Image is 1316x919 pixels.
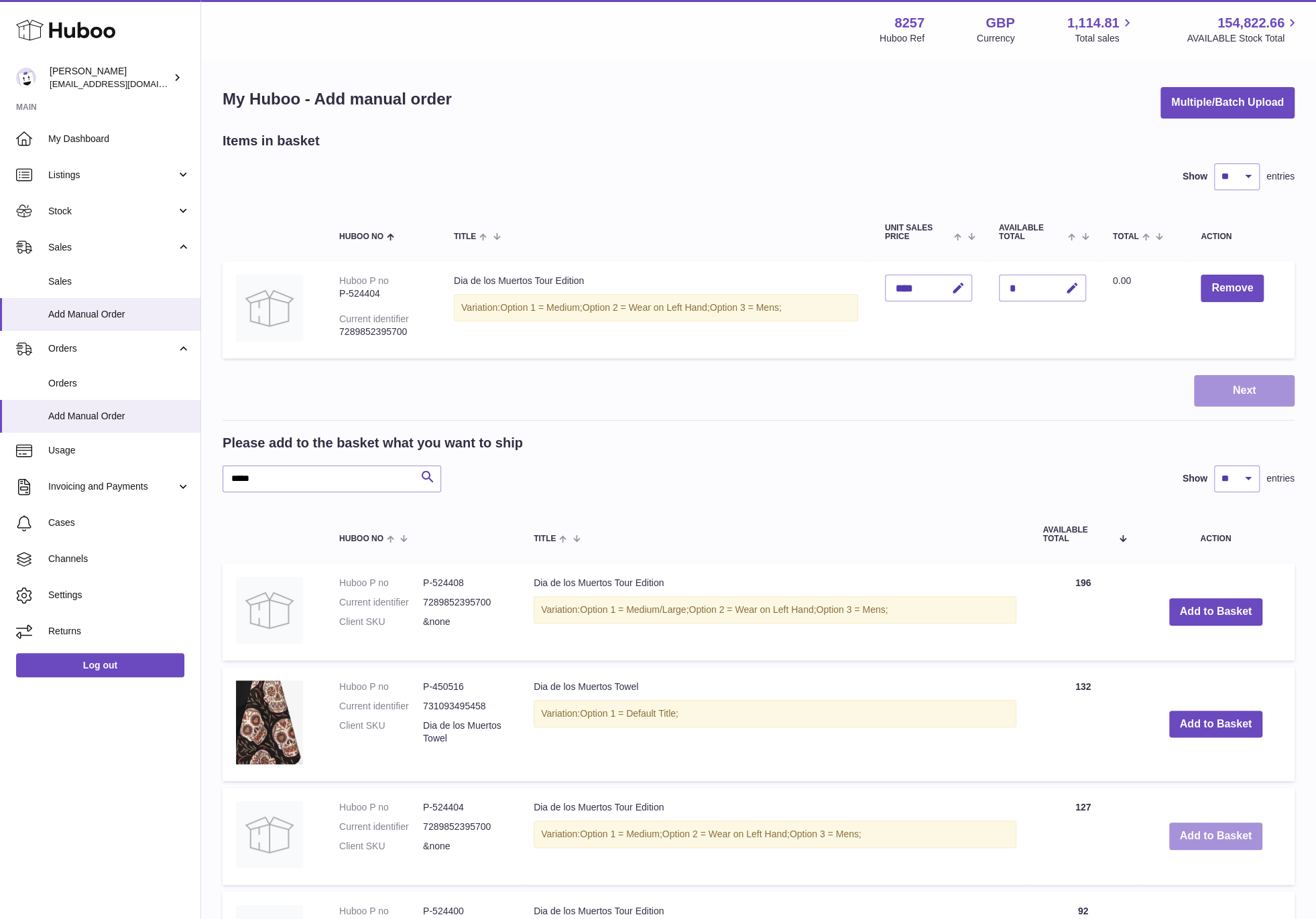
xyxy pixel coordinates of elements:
h1: My Huboo - Add manual order [223,88,452,110]
div: P-524404 [339,287,427,300]
img: Dia de los Muertos Tour Edition [236,577,303,644]
button: Add to Basket [1169,711,1263,738]
div: Current identifier [339,313,409,324]
span: Channels [48,553,190,565]
td: 127 [1030,788,1137,885]
dt: Huboo P no [339,577,423,589]
span: Sales [48,275,190,288]
dd: P-524408 [423,577,507,589]
div: Variation: [534,596,1016,624]
dd: 7289852395700 [423,821,507,833]
span: Settings [48,589,190,602]
td: Dia de los Muertos Tour Edition [520,563,1030,660]
td: 196 [1030,563,1137,660]
span: Option 1 = Default Title; [580,708,678,719]
span: Sales [48,241,176,254]
div: Variation: [534,700,1016,727]
a: Log out [16,653,184,677]
img: Dia de los Muertos Towel [236,681,303,764]
dt: Client SKU [339,616,423,628]
span: entries [1266,472,1295,485]
span: Option 2 = Wear on Left Hand; [662,829,790,839]
span: Returns [48,625,190,638]
span: Option 2 = Wear on Left Hand; [689,604,816,615]
th: Action [1137,512,1295,557]
button: Add to Basket [1169,598,1263,626]
h2: Please add to the basket what you want to ship [223,434,523,452]
span: Total sales [1075,32,1134,45]
div: 7289852395700 [339,326,427,338]
span: Title [534,535,556,543]
button: Next [1194,375,1295,407]
span: 0.00 [1113,275,1131,286]
span: Huboo no [339,232,383,241]
button: Multiple/Batch Upload [1160,87,1295,119]
label: Show [1183,170,1207,183]
span: Option 3 = Mens; [790,829,861,839]
span: entries [1266,170,1295,183]
a: 1,114.81 Total sales [1067,14,1135,45]
img: don@skinsgolf.com [16,68,36,88]
td: 132 [1030,667,1137,781]
dd: P-450516 [423,681,507,693]
td: Dia de los Muertos Towel [520,667,1030,781]
div: Variation: [534,821,1016,848]
dd: &none [423,840,507,853]
span: Add Manual Order [48,410,190,423]
dt: Client SKU [339,840,423,853]
span: 1,114.81 [1067,14,1120,32]
dt: Current identifier [339,700,423,713]
td: Dia de los Muertos Tour Edition [520,788,1030,885]
span: Huboo no [339,535,383,543]
span: AVAILABLE Stock Total [1187,32,1300,45]
span: Option 3 = Mens; [710,302,782,313]
label: Show [1183,472,1207,485]
span: Orders [48,377,190,390]
div: Currency [977,32,1015,45]
span: Invoicing and Payments [48,480,176,493]
strong: 8257 [894,14,924,32]
span: Listings [48,169,176,182]
img: Dia de los Muertos Tour Edition [236,801,303,868]
span: Stock [48,205,176,218]
dt: Current identifier [339,596,423,609]
dd: 731093495458 [423,700,507,713]
strong: GBP [985,14,1014,32]
span: Title [454,232,476,241]
span: 154,822.66 [1217,14,1284,32]
div: Variation: [454,294,858,322]
dt: Client SKU [339,719,423,745]
dt: Current identifier [339,821,423,833]
dd: Dia de los Muertos Towel [423,719,507,745]
a: 154,822.66 AVAILABLE Stock Total [1187,14,1300,45]
span: Option 1 = Medium; [500,302,583,313]
span: Cases [48,516,190,529]
dd: P-524404 [423,801,507,814]
span: Option 3 = Mens; [816,604,888,615]
dd: 7289852395700 [423,596,507,609]
button: Remove [1201,275,1264,302]
dt: Huboo P no [339,681,423,693]
span: Orders [48,342,176,355]
div: Huboo Ref [880,32,924,45]
dd: P-524400 [423,905,507,918]
div: Action [1201,232,1281,241]
div: Huboo P no [339,275,389,286]
td: Dia de los Muertos Tour Edition [440,261,872,358]
div: [PERSON_NAME] [50,65,170,90]
span: Option 2 = Wear on Left Hand; [583,302,710,313]
span: Option 1 = Medium/Large; [580,604,689,615]
span: AVAILABLE Total [999,224,1065,241]
span: Usage [48,444,190,457]
span: [EMAIL_ADDRESS][DOMAIN_NAME] [50,78,197,89]
dd: &none [423,616,507,628]
button: Add to Basket [1169,823,1263,850]
span: Add Manual Order [48,308,190,321]
dt: Huboo P no [339,801,423,814]
h2: Items in basket [223,132,320,150]
span: Unit Sales Price [885,224,951,241]
dt: Huboo P no [339,905,423,918]
span: Total [1113,232,1139,241]
img: Dia de los Muertos Tour Edition [236,275,303,342]
span: AVAILABLE Total [1043,526,1112,543]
